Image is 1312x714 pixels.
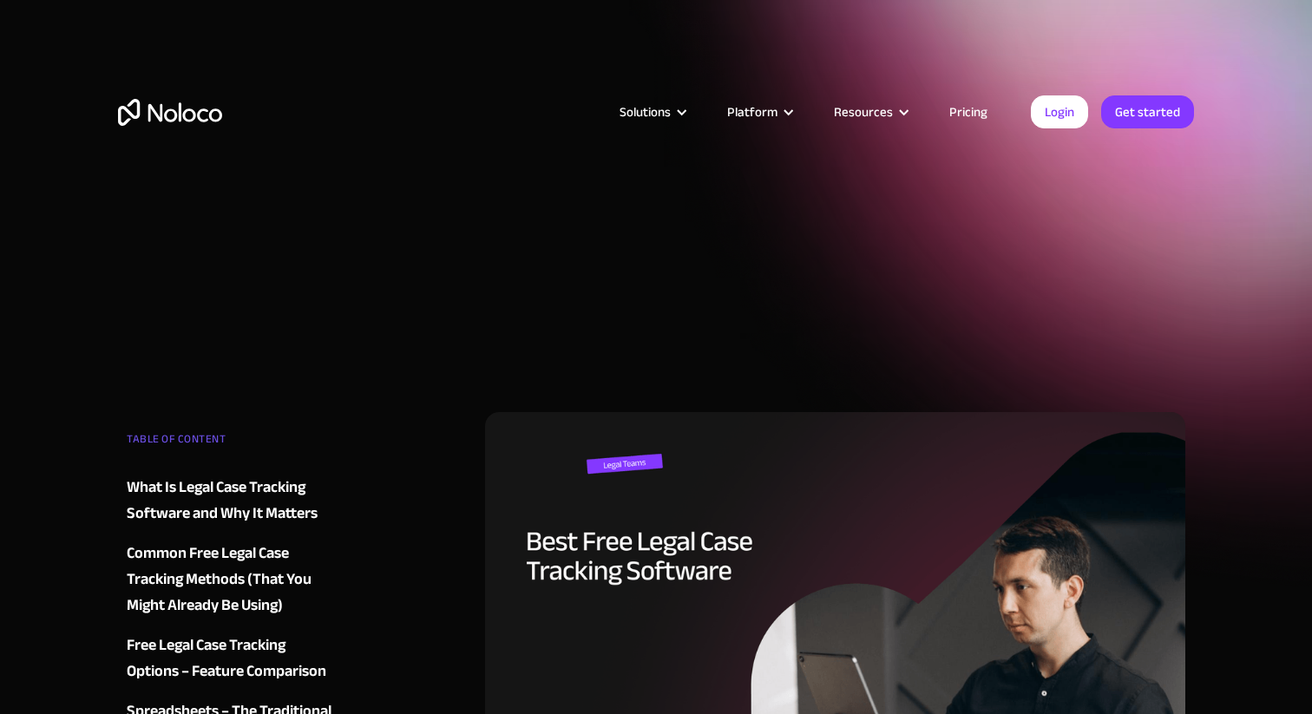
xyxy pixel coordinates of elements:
a: What Is Legal Case Tracking Software and Why It Matters [127,475,337,527]
a: Get started [1101,95,1194,128]
div: TABLE OF CONTENT [127,426,337,461]
div: Platform [727,101,777,123]
a: home [118,99,222,126]
a: Common Free Legal Case Tracking Methods (That You Might Already Be Using) [127,540,337,619]
a: Pricing [928,101,1009,123]
div: Resources [834,101,893,123]
a: Free Legal Case Tracking Options – Feature Comparison [127,632,337,685]
div: Solutions [620,101,671,123]
div: Solutions [598,101,705,123]
a: Login [1031,95,1088,128]
div: Resources [812,101,928,123]
div: Platform [705,101,812,123]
